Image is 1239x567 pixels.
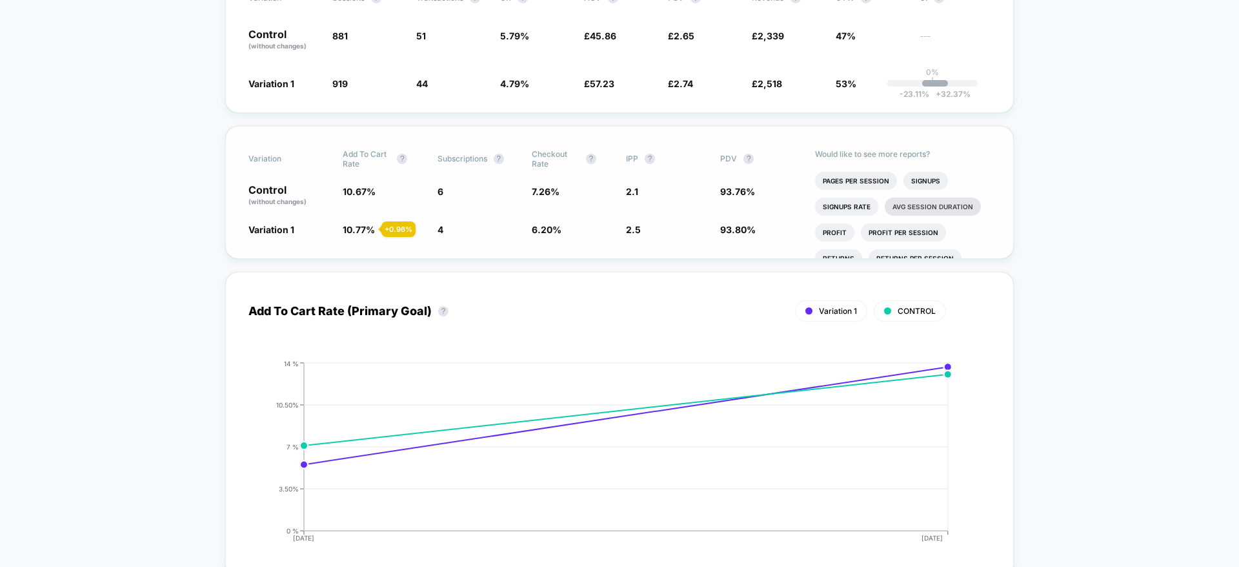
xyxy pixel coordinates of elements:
[343,186,376,197] span: 10.67 %
[248,198,307,205] span: (without changes)
[926,67,939,77] p: 0%
[743,154,754,164] button: ?
[936,89,941,99] span: +
[586,154,596,164] button: ?
[294,534,315,542] tspan: [DATE]
[276,400,299,408] tspan: 10.50%
[674,30,694,41] span: 2.65
[416,78,428,89] span: 44
[500,78,529,89] span: 4.79 %
[284,359,299,367] tspan: 14 %
[929,89,971,99] span: 32.37 %
[248,185,330,207] p: Control
[720,224,756,235] span: 93.80 %
[279,484,299,492] tspan: 3.50%
[248,149,319,169] span: Variation
[836,30,856,41] span: 47%
[248,78,294,89] span: Variation 1
[922,534,943,542] tspan: [DATE]
[869,249,962,267] li: Returns Per Session
[815,172,897,190] li: Pages Per Session
[720,186,755,197] span: 93.76 %
[626,186,638,197] span: 2.1
[584,30,616,41] span: £
[332,30,348,41] span: 881
[898,306,936,316] span: CONTROL
[645,154,655,164] button: ?
[931,77,934,87] p: |
[668,78,693,89] span: £
[590,30,616,41] span: 45.86
[861,223,946,242] li: Profit Per Session
[248,224,294,235] span: Variation 1
[532,149,579,169] span: Checkout Rate
[438,186,443,197] span: 6
[590,78,614,89] span: 57.23
[720,154,737,163] span: PDV
[752,78,782,89] span: £
[752,30,784,41] span: £
[248,42,307,50] span: (without changes)
[236,360,978,553] div: ADD_TO_CART_RATE
[438,306,448,316] button: ?
[920,32,991,51] span: ---
[416,30,426,41] span: 51
[494,154,504,164] button: ?
[674,78,693,89] span: 2.74
[332,78,348,89] span: 919
[836,78,856,89] span: 53%
[758,78,782,89] span: 2,518
[381,222,416,237] div: + 0.96 %
[287,526,299,534] tspan: 0 %
[903,172,948,190] li: Signups
[343,224,375,235] span: 10.77 %
[532,186,559,197] span: 7.26 %
[438,224,443,235] span: 4
[626,154,638,163] span: IPP
[900,89,929,99] span: -23.11 %
[438,154,487,163] span: Subscriptions
[758,30,784,41] span: 2,339
[815,223,854,242] li: Profit
[885,198,981,216] li: Avg Session Duration
[626,224,641,235] span: 2.5
[815,198,878,216] li: Signups Rate
[532,224,561,235] span: 6.20 %
[815,249,862,267] li: Returns
[584,78,614,89] span: £
[397,154,407,164] button: ?
[343,149,390,169] span: Add To Cart Rate
[668,30,694,41] span: £
[815,149,991,159] p: Would like to see more reports?
[819,306,857,316] span: Variation 1
[248,29,319,51] p: Control
[287,442,299,450] tspan: 7 %
[500,30,529,41] span: 5.79 %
